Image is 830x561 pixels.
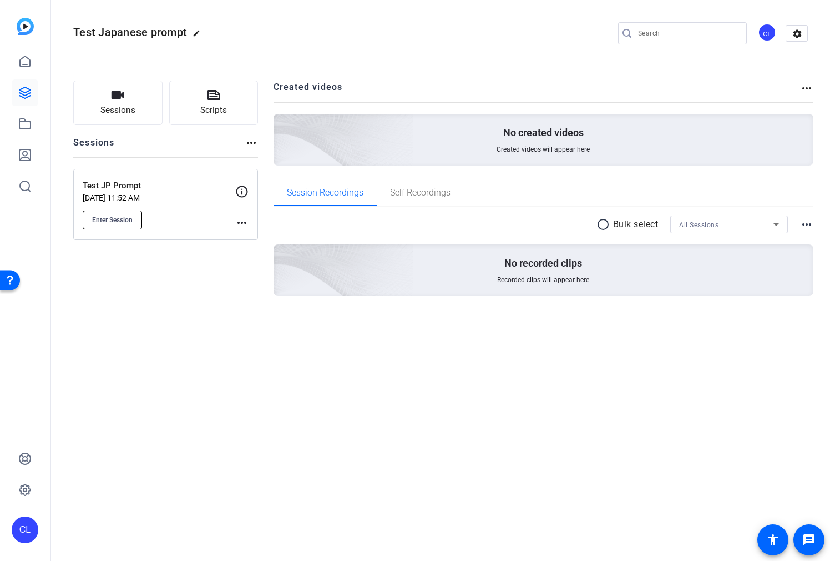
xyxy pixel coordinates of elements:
[800,218,813,231] mat-icon: more_horiz
[497,276,589,284] span: Recorded clips will appear here
[100,104,135,117] span: Sessions
[613,218,659,231] p: Bulk select
[766,533,780,547] mat-icon: accessibility
[73,81,163,125] button: Sessions
[149,4,414,245] img: Creted videos background
[800,82,813,95] mat-icon: more_horiz
[169,81,259,125] button: Scripts
[638,27,738,40] input: Search
[12,517,38,543] div: CL
[758,23,777,43] ngx-avatar: Connie Liu
[73,136,115,157] h2: Sessions
[245,136,258,149] mat-icon: more_horiz
[758,23,776,42] div: CL
[83,193,235,202] p: [DATE] 11:52 AM
[200,104,227,117] span: Scripts
[83,211,142,229] button: Enter Session
[287,188,363,197] span: Session Recordings
[390,188,451,197] span: Self Recordings
[679,221,718,229] span: All Sessions
[497,145,590,154] span: Created videos will appear here
[504,257,582,270] p: No recorded clips
[17,18,34,35] img: blue-gradient.svg
[83,179,235,192] p: Test JP Prompt
[596,218,613,231] mat-icon: radio_button_unchecked
[92,216,133,224] span: Enter Session
[503,126,584,139] p: No created videos
[193,29,206,43] mat-icon: edit
[802,533,816,547] mat-icon: message
[149,134,414,375] img: embarkstudio-empty-session.png
[73,26,187,39] span: Test Japanese prompt
[786,26,808,42] mat-icon: settings
[235,216,249,229] mat-icon: more_horiz
[274,81,801,102] h2: Created videos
